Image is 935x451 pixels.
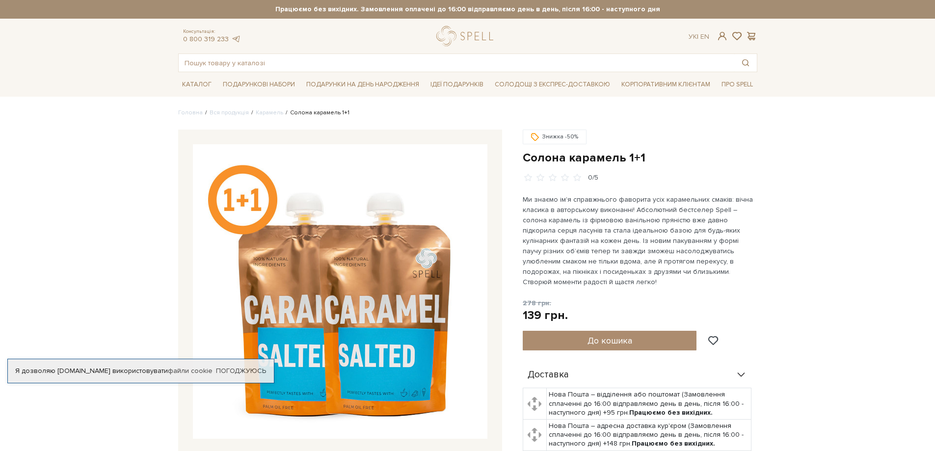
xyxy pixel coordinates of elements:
[183,35,229,43] a: 0 800 319 233
[523,194,753,287] p: Ми знаємо ім'я справжнього фаворита усіх карамельних смаків: вічна класика в авторському виконанн...
[302,77,423,92] a: Подарунки на День народження
[700,32,709,41] a: En
[523,130,587,144] div: Знижка -50%
[697,32,698,41] span: |
[523,150,757,165] h1: Солона карамель 1+1
[734,54,757,72] button: Пошук товару у каталозі
[547,420,751,451] td: Нова Пошта – адресна доставка кур'єром (Замовлення сплаченні до 16:00 відправляємо день в день, п...
[178,77,215,92] a: Каталог
[178,5,757,14] strong: Працюємо без вихідних. Замовлення оплачені до 16:00 відправляємо день в день, після 16:00 - насту...
[8,367,274,375] div: Я дозволяю [DOMAIN_NAME] використовувати
[193,144,487,439] img: Солона карамель 1+1
[523,299,551,307] span: 278 грн.
[427,77,487,92] a: Ідеї подарунків
[231,35,241,43] a: telegram
[256,109,283,116] a: Карамель
[689,32,709,41] div: Ук
[210,109,249,116] a: Вся продукція
[178,109,203,116] a: Головна
[523,308,568,323] div: 139 грн.
[523,331,697,350] button: До кошика
[547,388,751,420] td: Нова Пошта – відділення або поштомат (Замовлення сплаченні до 16:00 відправляємо день в день, піс...
[588,173,598,183] div: 0/5
[216,367,266,375] a: Погоджуюсь
[632,439,715,448] b: Працюємо без вихідних.
[436,26,498,46] a: logo
[617,77,714,92] a: Корпоративним клієнтам
[283,108,349,117] li: Солона карамель 1+1
[179,54,734,72] input: Пошук товару у каталозі
[528,371,569,379] span: Доставка
[588,335,632,346] span: До кошика
[219,77,299,92] a: Подарункові набори
[183,28,241,35] span: Консультація:
[718,77,757,92] a: Про Spell
[168,367,213,375] a: файли cookie
[491,76,614,93] a: Солодощі з експрес-доставкою
[629,408,713,417] b: Працюємо без вихідних.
